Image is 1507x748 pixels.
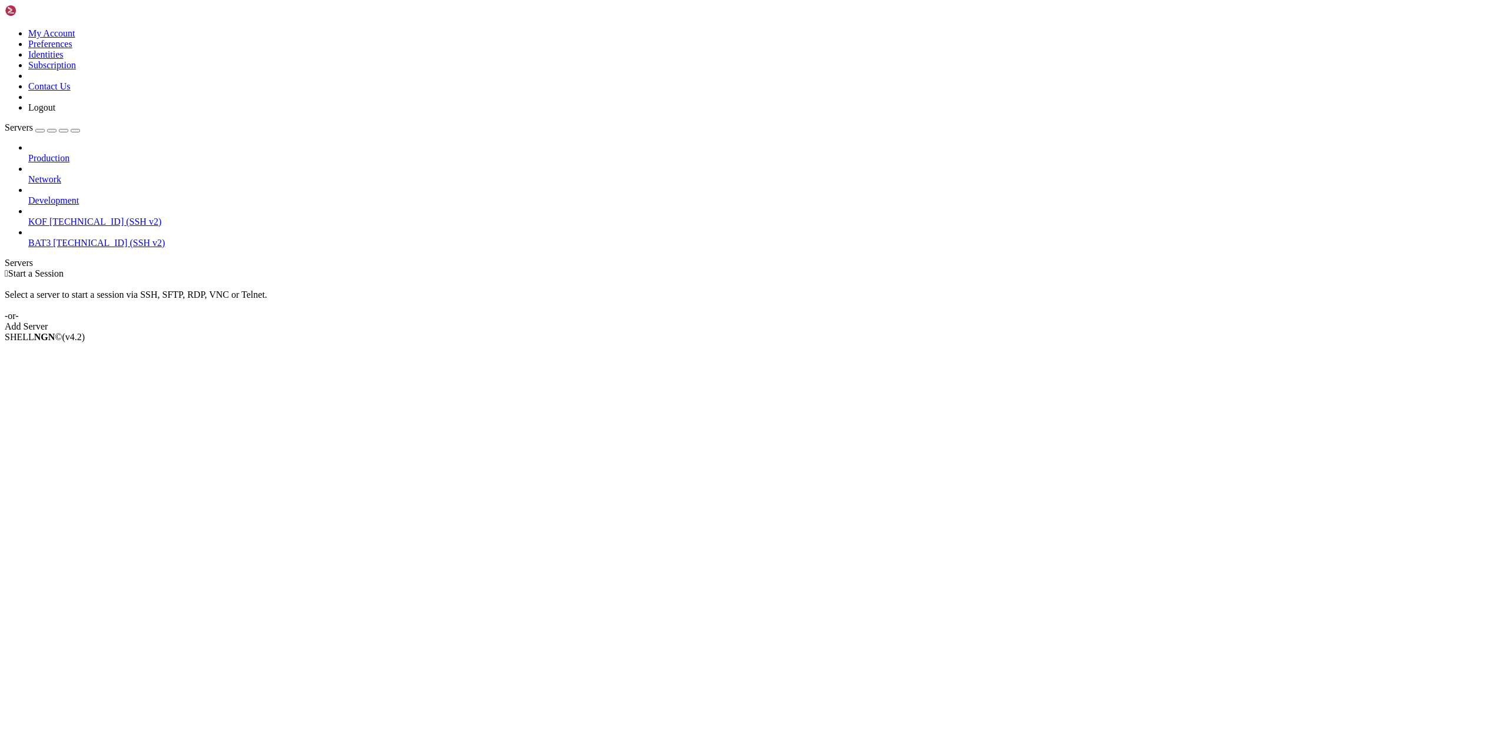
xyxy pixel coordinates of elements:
[28,164,1502,185] li: Network
[28,217,1502,227] a: KOF [TECHNICAL_ID] (SSH v2)
[5,5,72,16] img: Shellngn
[28,81,71,91] a: Contact Us
[28,28,75,38] a: My Account
[28,174,61,184] span: Network
[49,217,161,227] span: [TECHNICAL_ID] (SSH v2)
[28,174,1502,185] a: Network
[5,279,1502,321] div: Select a server to start a session via SSH, SFTP, RDP, VNC or Telnet. -or-
[28,102,55,112] a: Logout
[28,238,1502,248] a: BAT3 [TECHNICAL_ID] (SSH v2)
[28,153,69,163] span: Production
[28,206,1502,227] li: KOF [TECHNICAL_ID] (SSH v2)
[5,122,80,132] a: Servers
[28,195,1502,206] a: Development
[28,142,1502,164] li: Production
[5,258,1502,268] div: Servers
[28,60,76,70] a: Subscription
[28,153,1502,164] a: Production
[62,332,85,342] span: 4.2.0
[28,238,51,248] span: BAT3
[5,122,33,132] span: Servers
[28,39,72,49] a: Preferences
[5,321,1502,332] div: Add Server
[28,217,47,227] span: KOF
[5,332,85,342] span: SHELL ©
[34,332,55,342] b: NGN
[53,238,165,248] span: [TECHNICAL_ID] (SSH v2)
[5,268,8,278] span: 
[8,268,64,278] span: Start a Session
[28,49,64,59] a: Identities
[28,227,1502,248] li: BAT3 [TECHNICAL_ID] (SSH v2)
[28,185,1502,206] li: Development
[28,195,79,205] span: Development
